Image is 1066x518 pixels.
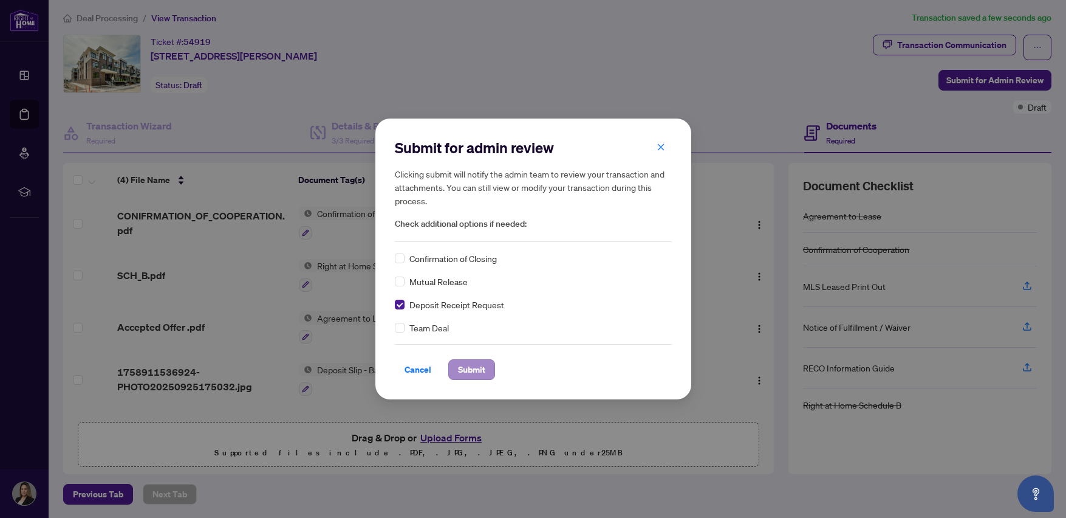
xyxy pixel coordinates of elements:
[409,252,497,265] span: Confirmation of Closing
[1017,475,1054,512] button: Open asap
[405,360,431,379] span: Cancel
[395,167,672,207] h5: Clicking submit will notify the admin team to review your transaction and attachments. You can st...
[395,138,672,157] h2: Submit for admin review
[395,217,672,231] span: Check additional options if needed:
[657,143,665,151] span: close
[409,321,449,334] span: Team Deal
[448,359,495,380] button: Submit
[409,275,468,288] span: Mutual Release
[458,360,485,379] span: Submit
[395,359,441,380] button: Cancel
[409,298,504,311] span: Deposit Receipt Request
